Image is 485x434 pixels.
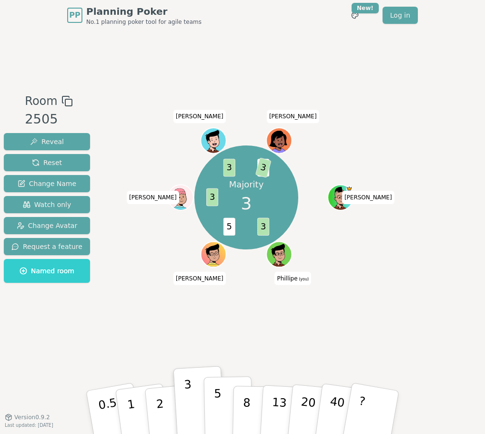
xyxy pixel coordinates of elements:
span: 3 [257,218,269,236]
span: Named room [20,266,74,276]
button: Version0.9.2 [5,413,50,421]
div: 2505 [25,110,72,129]
p: Majority [229,178,263,190]
span: Reset [32,158,62,167]
button: Watch only [4,196,90,213]
a: Log in [383,7,418,24]
p: 3 [184,378,194,430]
span: Planning Poker [86,5,202,18]
span: Reveal [30,137,64,146]
span: Change Name [18,179,76,188]
span: Watch only [23,200,71,209]
button: Reveal [4,133,90,150]
span: Change Avatar [17,221,78,230]
button: Reset [4,154,90,171]
span: Click to change your name [267,110,319,123]
button: Change Avatar [4,217,90,234]
button: Named room [4,259,90,283]
span: Last updated: [DATE] [5,423,53,428]
span: 3 [206,188,218,206]
span: Click to change your name [173,271,226,285]
span: Click to change your name [173,110,226,123]
span: PP [69,10,80,21]
span: 5 [223,218,235,236]
span: Click to change your name [127,191,179,204]
button: Request a feature [4,238,90,255]
button: Click to change your avatar [267,242,291,266]
div: New! [352,3,379,13]
span: Version 0.9.2 [14,413,50,421]
span: Request a feature [11,242,82,251]
span: (you) [298,277,309,281]
span: Room [25,93,57,110]
span: 3 [223,159,235,176]
button: New! [346,7,364,24]
span: 3 [255,158,272,178]
span: Click to change your name [342,191,394,204]
span: 2 [257,159,269,176]
span: No.1 planning poker tool for agile teams [86,18,202,26]
span: Click to change your name [274,271,311,285]
a: PPPlanning PokerNo.1 planning poker tool for agile teams [67,5,202,26]
span: Toce is the host [346,186,352,192]
span: 3 [241,190,252,216]
button: Change Name [4,175,90,192]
